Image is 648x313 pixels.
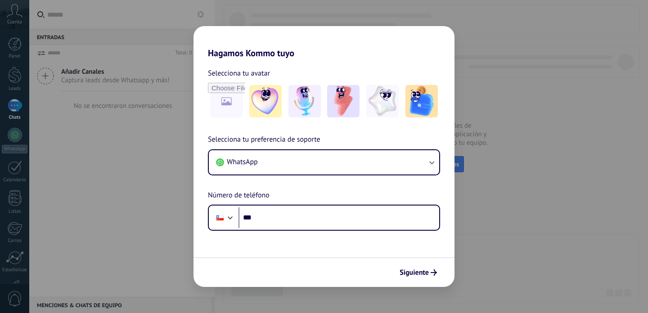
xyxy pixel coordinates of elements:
[208,67,270,79] span: Selecciona tu avatar
[193,26,454,58] h2: Hagamos Kommo tuyo
[208,134,320,146] span: Selecciona tu preferencia de soporte
[396,265,441,280] button: Siguiente
[211,208,229,227] div: Chile: + 56
[288,85,321,117] img: -2.jpeg
[249,85,282,117] img: -1.jpeg
[208,190,270,201] span: Número de teléfono
[400,269,429,276] span: Siguiente
[405,85,438,117] img: -5.jpeg
[327,85,360,117] img: -3.jpeg
[366,85,399,117] img: -4.jpeg
[209,150,439,174] button: WhatsApp
[227,157,258,166] span: WhatsApp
